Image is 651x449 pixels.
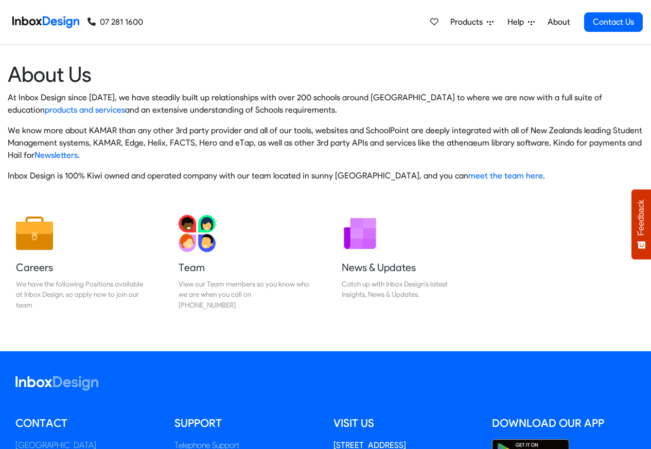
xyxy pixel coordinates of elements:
a: 07 281 1600 [87,16,143,28]
h5: News & Updates [342,260,472,275]
heading: About Us [8,61,643,87]
a: Help [503,12,539,32]
div: View our Team members so you know who we are when you call on [PHONE_NUMBER] [179,279,309,310]
p: We know more about KAMAR than any other 3rd party provider and all of our tools, websites and Sch... [8,124,643,161]
a: Careers We have the following Positions available at Inbox Design, so apply now to join our team [8,207,155,318]
div: Catch up with Inbox Design's latest Insights, News & Updates. [342,279,472,300]
button: Feedback - Show survey [631,189,651,259]
a: products and services [45,105,125,115]
span: Help [507,16,528,28]
h5: Careers [16,260,147,275]
span: Products [450,16,487,28]
span: Feedback [637,200,646,236]
div: We have the following Positions available at Inbox Design, so apply now to join our team [16,279,147,310]
p: Inbox Design is 100% Kiwi owned and operated company with our team located in sunny [GEOGRAPHIC_D... [8,170,643,182]
img: 2022_01_12_icon_newsletter.svg [342,215,379,252]
img: logo_inboxdesign_white.svg [15,376,98,391]
h5: Team [179,260,309,275]
h5: Contact [15,416,159,431]
a: meet the team here [468,171,543,181]
a: Contact Us [584,12,643,32]
h5: Support [174,416,318,431]
a: About [544,12,573,32]
img: 2022_01_13_icon_job.svg [16,215,53,252]
a: Products [446,12,498,32]
img: 2022_01_13_icon_team.svg [179,215,216,252]
a: News & Updates Catch up with Inbox Design's latest Insights, News & Updates. [333,207,481,318]
h5: Download our App [492,416,636,431]
a: Newsletters [34,150,78,160]
h5: Visit us [333,416,477,431]
a: Team View our Team members so you know who we are when you call on [PHONE_NUMBER] [170,207,318,318]
p: At Inbox Design since [DATE], we have steadily built up relationships with over 200 schools aroun... [8,92,643,116]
